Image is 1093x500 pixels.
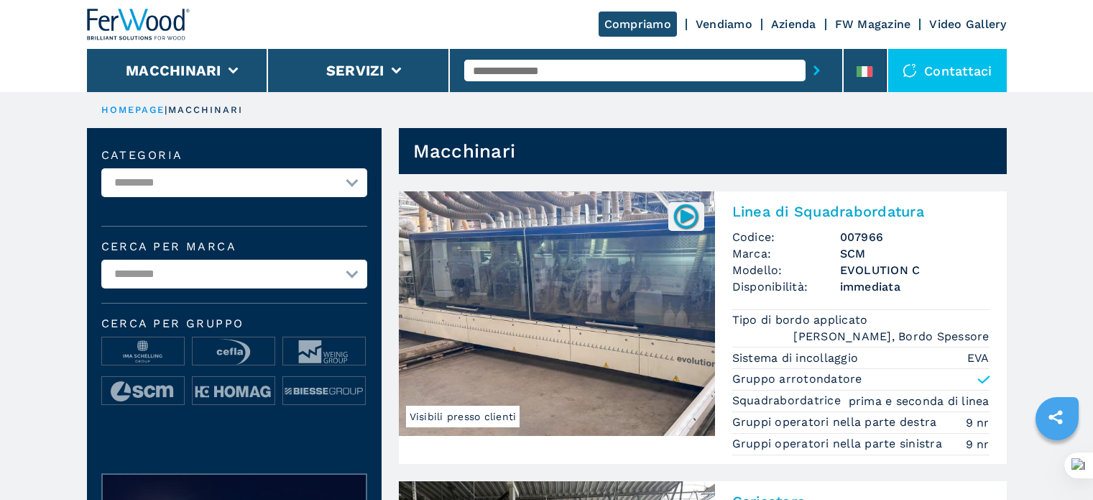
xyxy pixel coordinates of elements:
h3: SCM [840,245,990,262]
iframe: Chat [1032,435,1082,489]
a: HOMEPAGE [101,104,165,115]
p: Tipo di bordo applicato [732,312,872,328]
p: Sistema di incollaggio [732,350,862,366]
a: Azienda [771,17,816,31]
label: Categoria [101,150,367,161]
img: Contattaci [903,63,917,78]
img: image [102,377,184,406]
span: Disponibilità: [732,278,840,295]
h3: EVOLUTION C [840,262,990,278]
div: Contattaci [888,49,1007,92]
img: 007966 [672,202,700,230]
img: image [283,337,365,366]
em: EVA [967,350,990,366]
span: Codice: [732,229,840,245]
a: sharethis [1038,399,1074,435]
img: Linea di Squadrabordatura SCM EVOLUTION C [399,191,715,436]
img: Ferwood [87,9,190,40]
a: Linea di Squadrabordatura SCM EVOLUTION CVisibili presso clienti007966Linea di SquadrabordaturaCo... [399,191,1007,464]
span: Modello: [732,262,840,278]
a: FW Magazine [835,17,911,31]
em: 9 nr [966,414,990,431]
img: image [193,337,275,366]
button: submit-button [806,54,828,87]
p: macchinari [168,104,244,117]
button: Macchinari [126,62,221,79]
em: 9 nr [966,436,990,453]
h1: Macchinari [413,140,516,163]
em: prima e seconda di linea [849,393,990,409]
em: [PERSON_NAME], Bordo Spessore [793,328,989,345]
img: image [193,377,275,406]
a: Compriamo [599,12,677,37]
p: Gruppi operatori nella parte sinistra [732,436,946,452]
button: Servizi [326,62,384,79]
label: Cerca per marca [101,241,367,253]
h2: Linea di Squadrabordatura [732,203,990,220]
span: Cerca per Gruppo [101,318,367,329]
p: Squadrabordatrice [732,393,845,409]
p: Gruppo arrotondatore [732,371,862,387]
img: image [283,377,365,406]
span: | [165,104,167,115]
p: Gruppi operatori nella parte destra [732,414,941,430]
span: Marca: [732,245,840,262]
span: immediata [840,278,990,295]
span: Visibili presso clienti [406,406,520,427]
h3: 007966 [840,229,990,245]
a: Video Gallery [929,17,1006,31]
img: image [102,337,184,366]
a: Vendiamo [696,17,752,31]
